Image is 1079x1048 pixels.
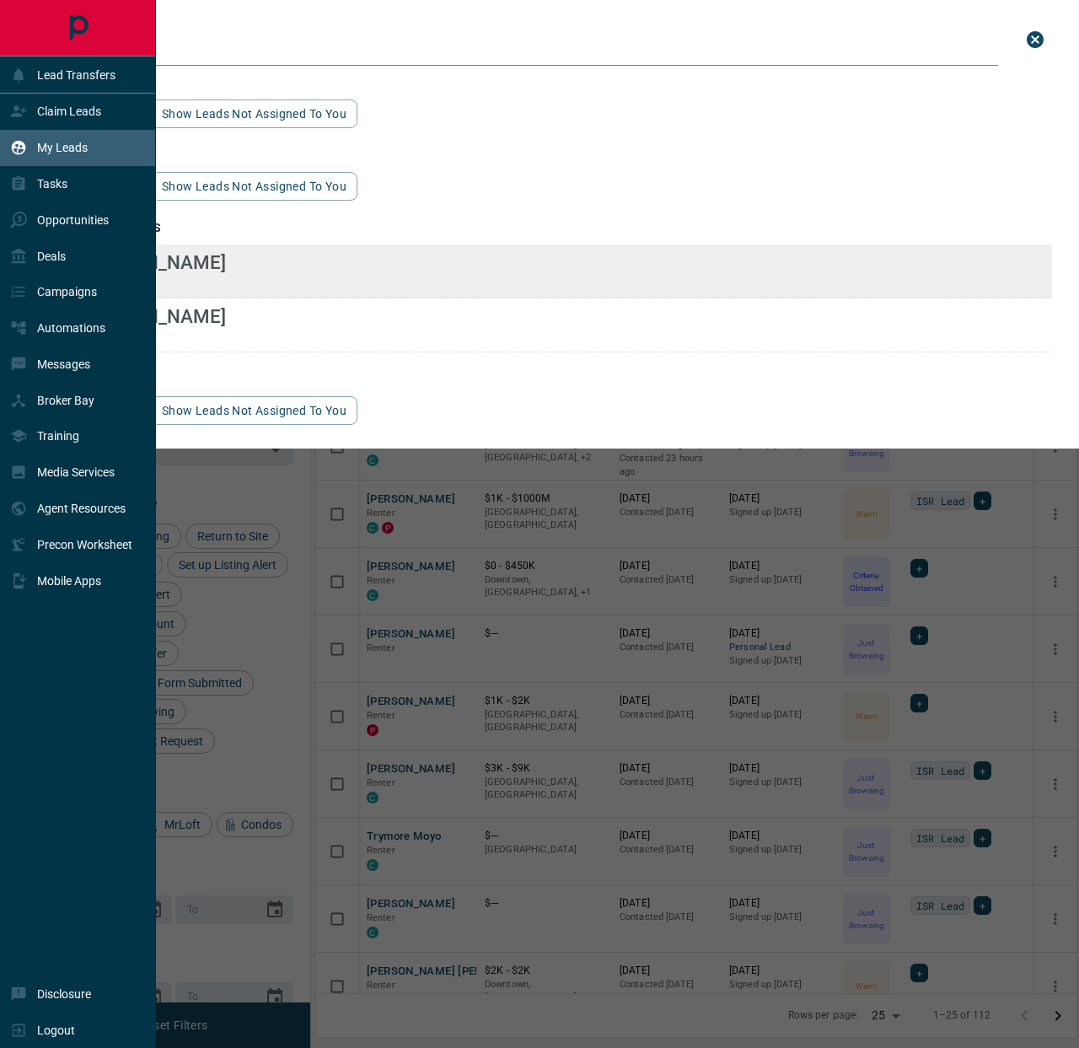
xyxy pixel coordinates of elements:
[151,396,357,425] button: show leads not assigned to you
[64,76,1052,89] h3: name matches
[151,99,357,128] button: show leads not assigned to you
[64,221,1052,234] h3: phone matches
[151,172,357,201] button: show leads not assigned to you
[64,373,1052,386] h3: id matches
[64,148,1052,162] h3: email matches
[1018,23,1052,56] button: close search bar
